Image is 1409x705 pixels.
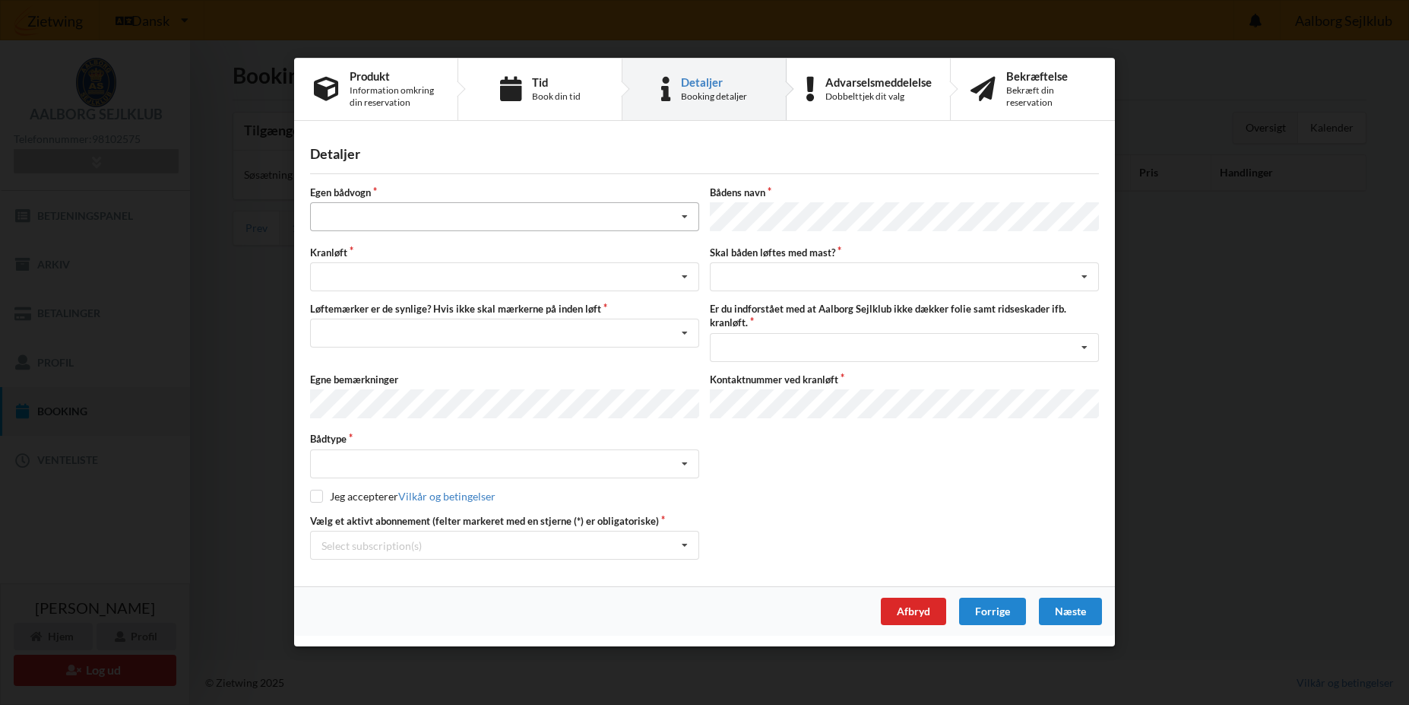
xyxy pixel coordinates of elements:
div: Forrige [959,599,1026,626]
label: Egne bemærkninger [310,373,699,386]
label: Er du indforstået med at Aalborg Sejlklub ikke dækker folie samt ridseskader ifb. kranløft. [710,303,1099,330]
div: Detaljer [681,76,747,88]
div: Afbryd [881,599,946,626]
label: Vælg et aktivt abonnement (felter markeret med en stjerne (*) er obligatoriske) [310,515,699,529]
div: Dobbelttjek dit valg [825,91,932,103]
div: Select subscription(s) [321,539,422,552]
label: Kontaktnummer ved kranløft [710,373,1099,386]
div: Bekræftelse [1006,70,1095,82]
div: Produkt [350,70,438,82]
div: Detaljer [310,145,1099,163]
label: Jeg accepterer [310,490,496,503]
a: Vilkår og betingelser [398,490,496,503]
label: Kranløft [310,246,699,259]
label: Egen bådvogn [310,186,699,200]
div: Information omkring din reservation [350,84,438,109]
div: Advarselsmeddelelse [825,76,932,88]
div: Bekræft din reservation [1006,84,1095,109]
div: Book din tid [532,91,581,103]
div: Booking detaljer [681,91,747,103]
label: Bådtype [310,433,699,446]
label: Løftemærker er de synlige? Hvis ikke skal mærkerne på inden løft [310,303,699,316]
div: Næste [1039,599,1102,626]
div: Tid [532,76,581,88]
label: Skal båden løftes med mast? [710,246,1099,259]
label: Bådens navn [710,186,1099,200]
